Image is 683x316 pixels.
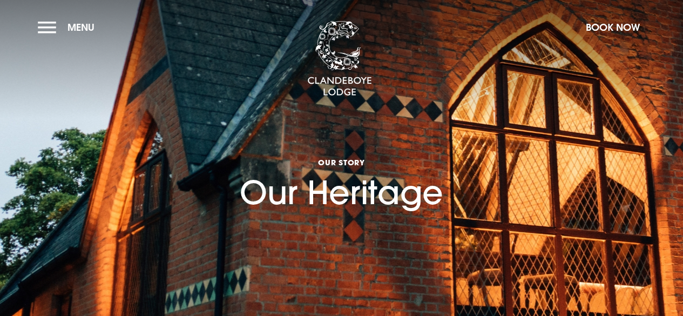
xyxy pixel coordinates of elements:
span: Menu [67,21,94,33]
button: Menu [38,16,100,39]
button: Book Now [580,16,645,39]
img: Clandeboye Lodge [307,21,372,97]
span: Our Story [240,157,443,167]
h1: Our Heritage [240,118,443,212]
